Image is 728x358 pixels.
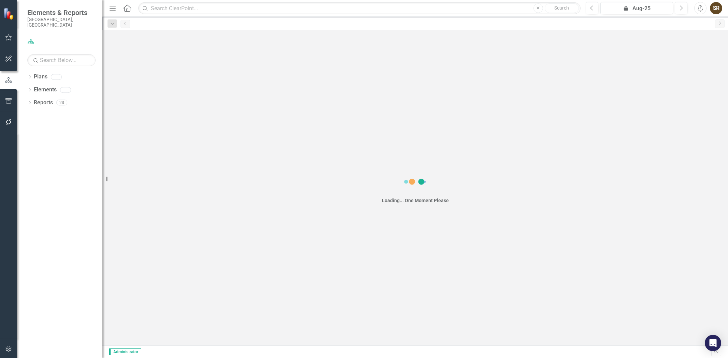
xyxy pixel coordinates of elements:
[34,86,57,94] a: Elements
[3,8,15,20] img: ClearPoint Strategy
[710,2,722,14] button: SR
[603,4,671,13] div: Aug-25
[545,3,579,13] button: Search
[27,17,96,28] small: [GEOGRAPHIC_DATA], [GEOGRAPHIC_DATA]
[34,73,47,81] a: Plans
[109,348,141,355] span: Administrator
[705,335,721,351] div: Open Intercom Messenger
[27,9,96,17] span: Elements & Reports
[382,197,449,204] div: Loading... One Moment Please
[34,99,53,107] a: Reports
[600,2,673,14] button: Aug-25
[27,54,96,66] input: Search Below...
[56,100,67,106] div: 23
[554,5,569,11] span: Search
[138,2,581,14] input: Search ClearPoint...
